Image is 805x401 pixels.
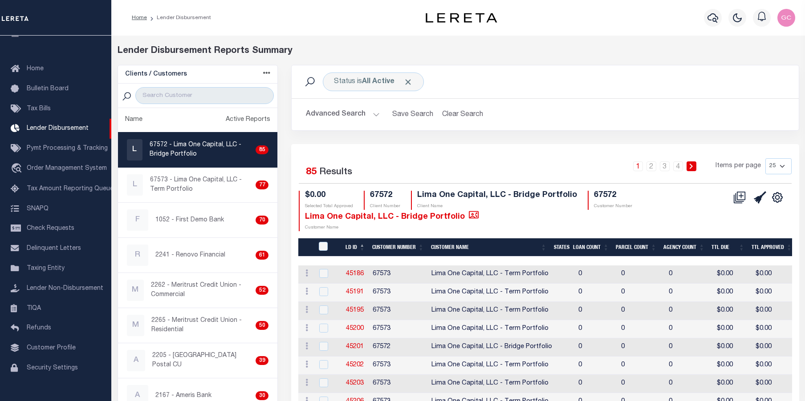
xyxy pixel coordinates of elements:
td: $0.00 [752,265,800,284]
td: $0.00 [752,302,800,320]
td: 0 [575,265,618,284]
p: Client Number [370,203,400,210]
p: 2241 - Renovo Financial [155,251,225,260]
td: 0 [665,375,713,393]
span: Tax Bills [27,106,51,112]
td: 67572 [369,338,428,357]
th: LD ID: activate to sort column descending [342,238,369,257]
span: Home [27,66,44,72]
p: Customer Name [305,225,479,231]
span: Lender Disbursement [27,125,89,132]
td: $0.00 [713,338,752,357]
td: 0 [665,338,713,357]
h4: 67572 [594,191,632,200]
p: 2262 - Meritrust Credit Union - Commercial [151,281,252,300]
p: Selected Total Approved [305,203,353,210]
div: L [127,139,142,160]
button: Clear Search [439,106,487,123]
div: Status is [323,72,424,91]
a: 45191 [346,289,364,295]
td: 0 [575,302,618,320]
td: 0 [618,375,665,393]
h4: Lima One Capital, LLC - Bridge Portfolio [305,210,479,222]
div: 50 [256,321,268,330]
th: Customer Number: activate to sort column ascending [369,238,427,257]
th: Ttl Due: activate to sort column ascending [708,238,748,257]
td: Lima One Capital, LLC - Term Portfolio [428,265,556,284]
p: Customer Number [594,203,632,210]
a: 45195 [346,307,364,313]
td: 67573 [369,284,428,302]
a: 45201 [346,344,364,350]
td: 67573 [369,375,428,393]
span: Order Management System [27,165,107,172]
span: SNAPQ [27,205,49,212]
p: 2205 - [GEOGRAPHIC_DATA] Postal CU [152,351,252,370]
a: L67572 - Lima One Capital, LLC - Bridge Portfolio85 [118,132,277,167]
td: Lima One Capital, LLC - Term Portfolio [428,302,556,320]
span: 85 [306,168,317,177]
span: Customer Profile [27,345,76,351]
div: L [127,174,143,196]
div: M [127,315,144,336]
span: Pymt Processing & Tracking [27,145,108,152]
p: 67573 - Lima One Capital, LLC - Term Portfolio [150,176,252,194]
td: Lima One Capital, LLC - Term Portfolio [428,357,556,375]
a: 1 [633,161,643,171]
td: 0 [665,265,713,284]
div: 30 [256,391,268,400]
a: A2205 - [GEOGRAPHIC_DATA] Postal CU39 [118,343,277,378]
td: Lima One Capital, LLC - Term Portfolio [428,284,556,302]
img: logo-dark.svg [426,13,497,23]
div: 85 [256,145,268,154]
th: Ttl Approved: activate to sort column ascending [748,238,796,257]
b: All Active [362,78,394,85]
td: 0 [665,284,713,302]
td: 0 [618,357,665,375]
td: 0 [575,338,618,357]
th: Customer Name: activate to sort column ascending [427,238,550,257]
span: Security Settings [27,365,78,371]
div: 77 [256,180,268,189]
a: M2262 - Meritrust Credit Union - Commercial52 [118,273,277,308]
span: Click to Remove [403,77,413,87]
a: M2265 - Meritrust Credit Union - Residential50 [118,308,277,343]
div: 70 [256,216,268,225]
td: 67573 [369,320,428,338]
td: $0.00 [713,302,752,320]
td: $0.00 [752,320,800,338]
button: Advanced Search [306,106,380,123]
div: 52 [256,286,268,295]
a: Home [132,15,147,20]
a: 45200 [346,325,364,332]
li: Lender Disbursement [147,14,211,22]
td: 67573 [369,265,428,284]
span: Check Requests [27,225,74,232]
td: 0 [618,302,665,320]
a: 45203 [346,380,364,386]
span: TIQA [27,305,41,311]
label: Results [319,165,352,180]
i: travel_explore [11,163,25,175]
td: $0.00 [752,284,800,302]
td: Lima One Capital, LLC - Term Portfolio [428,375,556,393]
div: Name [125,115,142,125]
td: $0.00 [713,265,752,284]
td: 0 [575,375,618,393]
input: Search Customer [135,87,274,104]
button: Save Search [387,106,439,123]
a: L67573 - Lima One Capital, LLC - Term Portfolio77 [118,168,277,202]
h4: $0.00 [305,191,353,200]
h4: Lima One Capital, LLC - Bridge Portfolio [417,191,577,200]
span: Delinquent Letters [27,245,81,252]
a: 2 [646,161,656,171]
span: Taxing Entity [27,265,65,272]
td: 0 [575,357,618,375]
h4: 67572 [370,191,400,200]
td: $0.00 [752,338,800,357]
td: $0.00 [713,284,752,302]
p: 2265 - Meritrust Credit Union - Residential [151,316,252,335]
th: Agency Count: activate to sort column ascending [660,238,708,257]
span: Tax Amount Reporting Queue [27,186,114,192]
td: $0.00 [752,357,800,375]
